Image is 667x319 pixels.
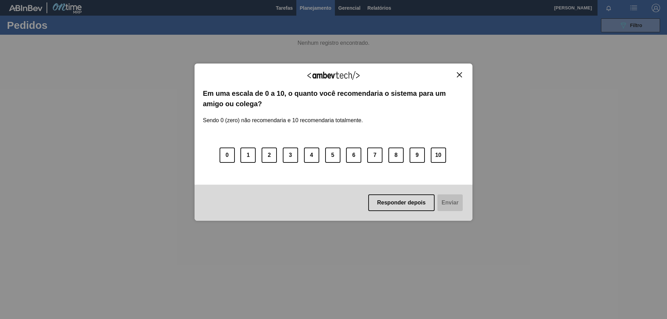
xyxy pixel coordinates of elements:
button: 0 [220,148,235,163]
button: 8 [388,148,404,163]
label: Sendo 0 (zero) não recomendaria e 10 recomendaria totalmente. [203,109,363,124]
button: 4 [304,148,319,163]
button: 9 [410,148,425,163]
button: Responder depois [368,194,435,211]
img: Logo Ambevtech [307,71,360,80]
button: 10 [431,148,446,163]
button: 3 [283,148,298,163]
button: 2 [262,148,277,163]
label: Em uma escala de 0 a 10, o quanto você recomendaria o sistema para um amigo ou colega? [203,88,464,109]
button: 1 [240,148,256,163]
button: 7 [367,148,382,163]
img: Close [457,72,462,77]
button: Close [455,72,464,78]
button: 5 [325,148,340,163]
button: 6 [346,148,361,163]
